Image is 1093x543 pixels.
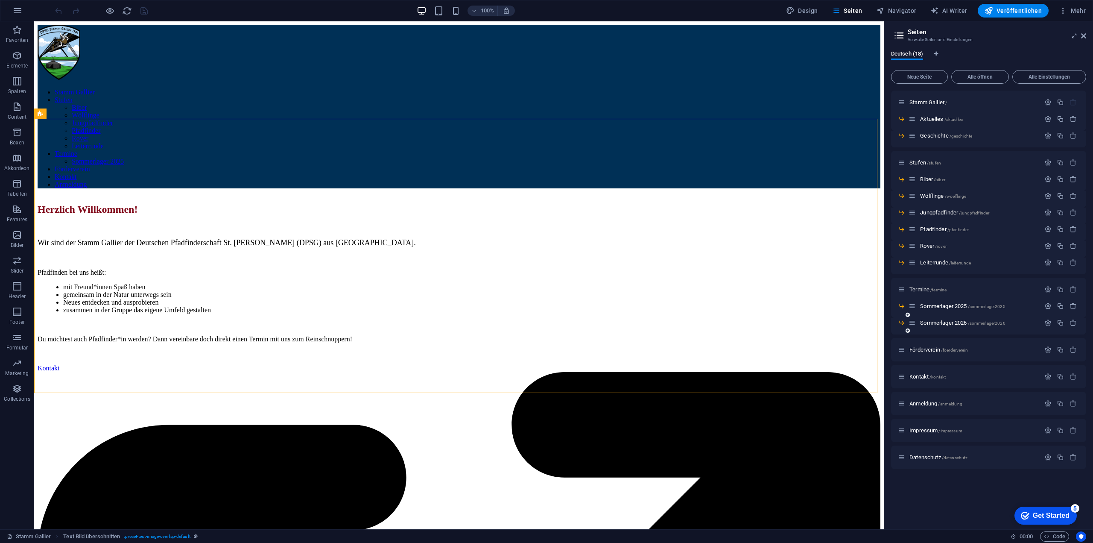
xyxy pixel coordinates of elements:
span: /sommerlager2025 [968,304,1005,309]
span: /impressum [938,429,962,433]
span: /datenschutz [942,455,968,460]
button: Navigator [873,4,920,18]
div: Entfernen [1070,302,1077,310]
button: Alle öffnen [951,70,1009,84]
div: Einstellungen [1044,373,1052,380]
p: Bilder [11,242,24,249]
span: Klick, um Seite zu öffnen [909,454,967,461]
i: Seite neu laden [122,6,132,16]
div: Impressum/impressum [907,428,1040,433]
p: Content [8,114,26,120]
button: Design [783,4,821,18]
div: 5 [63,2,72,10]
nav: breadcrumb [63,531,197,542]
i: Dieses Element ist ein anpassbares Preset [194,534,198,539]
div: Get Started 5 items remaining, 0% complete [7,4,69,22]
div: Duplizieren [1057,209,1064,216]
button: AI Writer [927,4,971,18]
div: Einstellungen [1044,454,1052,461]
p: Formular [6,344,28,351]
div: Entfernen [1070,400,1077,407]
div: Duplizieren [1057,346,1064,353]
span: Seiten [832,6,862,15]
span: Klick, um Seite zu öffnen [920,132,972,139]
span: Mehr [1059,6,1086,15]
div: Einstellungen [1044,176,1052,183]
div: Jungpfadfinder/jungpfadfinder [918,210,1040,215]
div: Einstellungen [1044,115,1052,123]
div: Einstellungen [1044,400,1052,407]
p: Boxen [10,139,24,146]
div: Stamm Gallier/ [907,100,1040,105]
div: Entfernen [1070,209,1077,216]
div: Duplizieren [1057,302,1064,310]
div: Einstellungen [1044,159,1052,166]
div: Duplizieren [1057,286,1064,293]
div: Duplizieren [1057,427,1064,434]
p: Header [9,293,26,300]
div: Sprachen-Tabs [891,50,1086,67]
div: Datenschutz/datenschutz [907,455,1040,460]
div: Einstellungen [1044,259,1052,266]
h6: 100% [480,6,494,16]
p: Slider [11,267,24,274]
div: Entfernen [1070,259,1077,266]
div: Entfernen [1070,346,1077,353]
p: Footer [9,319,25,326]
span: Klick zum Auswählen. Doppelklick zum Bearbeiten [63,531,120,542]
button: Alle Einstellungen [1012,70,1086,84]
span: Klick, um Seite zu öffnen [909,286,947,293]
span: Klick, um Seite zu öffnen [920,243,947,249]
div: Einstellungen [1044,346,1052,353]
div: Einstellungen [1044,132,1052,139]
span: /woelflinge [945,194,967,199]
div: Die Startseite kann nicht gelöscht werden [1070,99,1077,106]
div: Entfernen [1070,115,1077,123]
div: Duplizieren [1057,159,1064,166]
div: Duplizieren [1057,319,1064,326]
div: Aktuelles/aktuelles [918,116,1040,122]
a: Klick, um Auswahl aufzuheben. Doppelklick öffnet Seitenverwaltung [7,531,51,542]
div: Entfernen [1070,226,1077,233]
span: Klick, um Seite zu öffnen [909,346,968,353]
div: Entfernen [1070,176,1077,183]
div: Duplizieren [1057,400,1064,407]
span: 00 00 [1020,531,1033,542]
button: Mehr [1055,4,1089,18]
span: Alle öffnen [955,74,1005,79]
div: Duplizieren [1057,242,1064,249]
span: Alle Einstellungen [1016,74,1082,79]
div: Einstellungen [1044,302,1052,310]
div: Sommerlager 2026/sommerlager2026 [918,320,1040,326]
span: Navigator [876,6,917,15]
span: /rover [935,244,947,249]
span: Klick, um Seite zu öffnen [909,159,941,166]
div: Einstellungen [1044,99,1052,106]
span: /leiterrunde [949,261,971,265]
div: Pfadfinder/pfadfinder [918,226,1040,232]
div: Rover/rover [918,243,1040,249]
p: Akkordeon [4,165,29,172]
span: Deutsch (18) [891,49,923,61]
span: . preset-text-image-overlap-default [124,531,190,542]
span: /termine [930,288,947,292]
div: Entfernen [1070,242,1077,249]
span: Klick, um Seite zu öffnen [920,116,963,122]
span: AI Writer [930,6,967,15]
div: Entfernen [1070,373,1077,380]
span: /pfadfinder [947,227,969,232]
div: Sommerlager 2025/sommerlager2025 [918,303,1040,309]
div: Entfernen [1070,319,1077,326]
span: /aktuelles [944,117,963,122]
span: Klick, um Seite zu öffnen [920,303,1005,309]
button: 100% [468,6,498,16]
span: Klick, um Seite zu öffnen [920,193,966,199]
div: Entfernen [1070,454,1077,461]
p: Spalten [8,88,26,95]
div: Einstellungen [1044,427,1052,434]
span: Klick, um Seite zu öffnen [920,320,1005,326]
div: Einstellungen [1044,192,1052,200]
span: Klick, um Seite zu öffnen [920,209,989,216]
div: Entfernen [1070,427,1077,434]
span: /jungpfadfinder [959,211,989,215]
